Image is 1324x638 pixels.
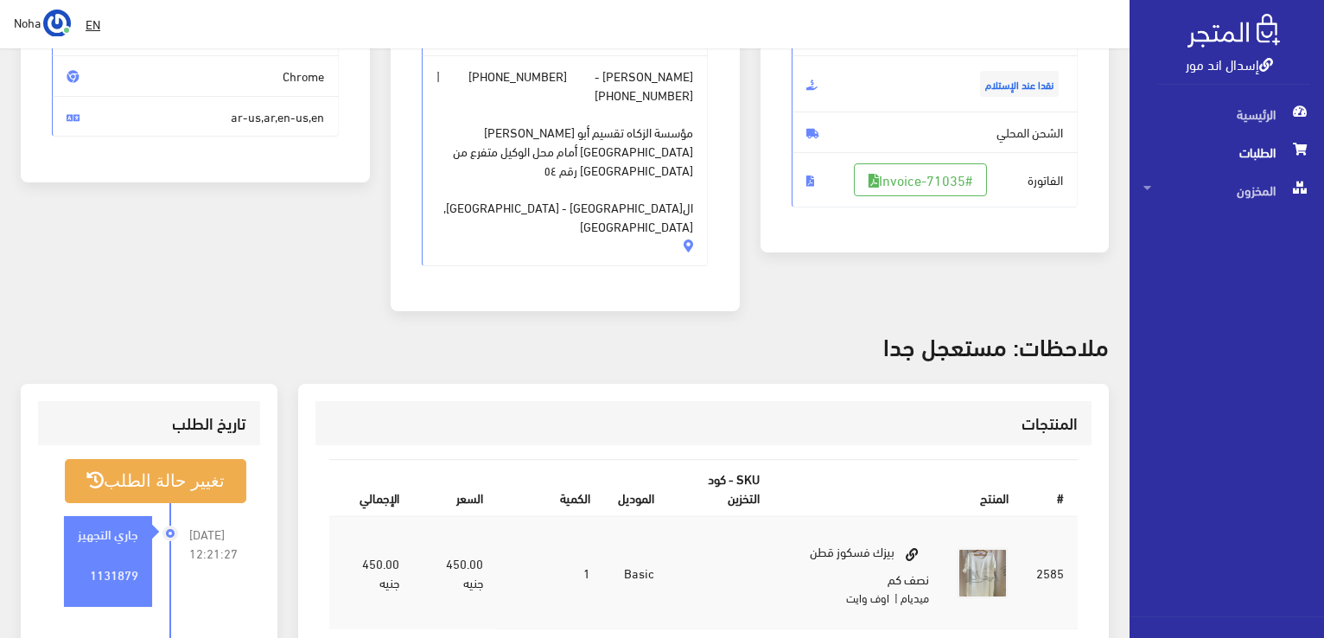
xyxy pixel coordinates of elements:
td: 450.00 جنيه [329,516,413,628]
td: 2585 [1022,516,1078,628]
img: ... [43,10,71,37]
td: 1 [497,516,605,628]
span: الشحن المحلي [792,112,1079,153]
td: Basic [604,516,668,628]
span: الرئيسية [1143,95,1310,133]
img: . [1187,14,1280,48]
strong: جاري التجهيز [78,524,138,543]
th: الموديل [604,460,668,516]
strong: 1131879 [90,565,138,584]
span: Chrome [52,55,339,97]
iframe: Drift Widget Chat Controller [21,520,86,585]
th: اﻹجمالي [329,460,413,516]
a: الرئيسية [1130,95,1324,133]
small: ميديام [901,587,929,608]
span: ar-us,ar,en-us,en [52,96,339,137]
th: الكمية [497,460,605,516]
u: EN [86,13,100,35]
h3: تاريخ الطلب [52,415,246,431]
a: #Invoice-71035 [854,163,987,196]
span: المخزون [1143,171,1310,209]
h3: ملاحظات: مستعجل جدا [21,332,1109,359]
a: ... Noha [14,9,71,36]
span: [PHONE_NUMBER] [595,86,693,105]
span: نقدا عند الإستلام [980,71,1059,97]
span: الطلبات [1143,133,1310,171]
span: [DATE] 12:21:27 [189,525,246,563]
td: بيزك فسكوز قطن نصف كم [773,516,943,628]
span: Noha [14,11,41,33]
a: إسدال اند مور [1186,51,1273,76]
span: [PHONE_NUMBER] [468,67,567,86]
a: المخزون [1130,171,1324,209]
span: [PERSON_NAME] - | [422,55,709,266]
span: مؤسسة الزكاه تقسيم أبو [PERSON_NAME] [GEOGRAPHIC_DATA] أمام محل الوكيل متفرع من [GEOGRAPHIC_DATA]... [436,104,694,235]
h3: المنتجات [329,415,1078,431]
small: | اوف وايت [846,587,898,608]
th: السعر [413,460,497,516]
th: SKU - كود التخزين [668,460,773,516]
a: الطلبات [1130,133,1324,171]
button: تغيير حالة الطلب [65,459,246,503]
td: 450.00 جنيه [413,516,497,628]
a: EN [79,9,107,40]
span: الفاتورة [792,152,1079,207]
th: المنتج [773,460,1022,516]
th: # [1022,460,1078,516]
